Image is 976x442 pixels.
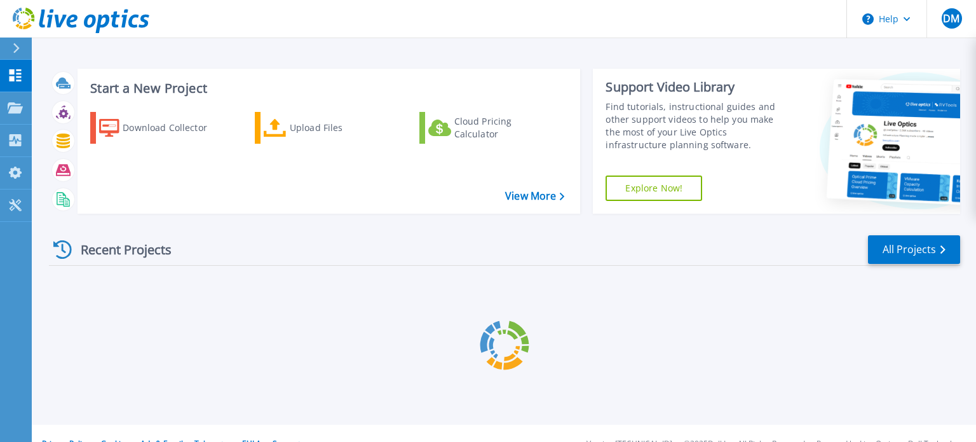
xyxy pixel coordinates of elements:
div: Upload Files [290,115,391,141]
span: DM [943,13,959,24]
a: View More [505,190,564,202]
div: Download Collector [123,115,224,141]
a: Upload Files [255,112,396,144]
div: Support Video Library [606,79,790,95]
div: Recent Projects [49,234,189,265]
div: Find tutorials, instructional guides and other support videos to help you make the most of your L... [606,100,790,151]
h3: Start a New Project [90,81,564,95]
a: Explore Now! [606,176,702,201]
a: Cloud Pricing Calculator [419,112,561,144]
a: All Projects [868,235,960,264]
div: Cloud Pricing Calculator [454,115,556,141]
a: Download Collector [90,112,232,144]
